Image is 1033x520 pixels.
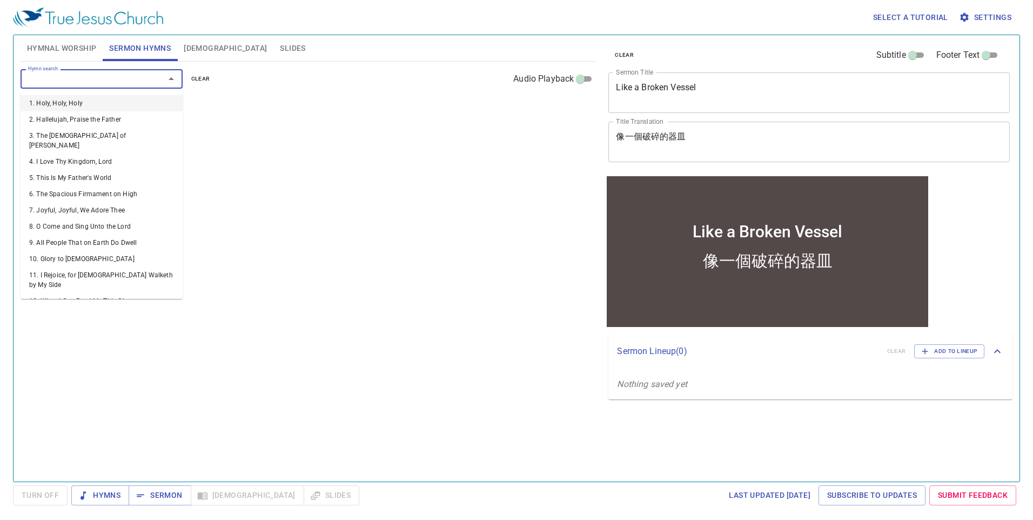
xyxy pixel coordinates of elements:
[921,346,977,356] span: Add to Lineup
[280,42,305,55] span: Slides
[21,267,183,293] li: 11. I Rejoice, for [DEMOGRAPHIC_DATA] Walketh by My Side
[914,344,984,358] button: Add to Lineup
[191,74,210,84] span: clear
[129,485,191,505] button: Sermon
[21,293,183,309] li: 12. When I Can Read My Title Clear
[21,186,183,202] li: 6. The Spacious Firmament on High
[616,131,1002,152] textarea: 像一個破碎的器皿
[936,49,980,62] span: Footer Text
[109,42,171,55] span: Sermon Hymns
[21,170,183,186] li: 5. This Is My Father's World
[21,251,183,267] li: 10. Glory to [DEMOGRAPHIC_DATA]
[21,95,183,111] li: 1. Holy, Holy, Holy
[604,174,931,330] iframe: from-child
[929,485,1016,505] a: Submit Feedback
[961,11,1011,24] span: Settings
[21,128,183,154] li: 3. The [DEMOGRAPHIC_DATA] of [PERSON_NAME]
[21,235,183,251] li: 9. All People That on Earth Do Dwell
[938,489,1008,502] span: Submit Feedback
[21,202,183,218] li: 7. Joyful, Joyful, We Adore Thee
[819,485,925,505] a: Subscribe to Updates
[615,50,634,60] span: clear
[13,8,163,27] img: True Jesus Church
[616,82,1002,103] textarea: Like a Broken Vessel
[608,334,1012,369] div: Sermon Lineup(0)clearAdd to Lineup
[873,11,948,24] span: Select a tutorial
[27,42,97,55] span: Hymnal Worship
[164,71,179,86] button: Close
[513,72,574,85] span: Audio Playback
[869,8,952,28] button: Select a tutorial
[21,218,183,235] li: 8. O Come and Sing Unto the Lord
[617,379,687,389] i: Nothing saved yet
[725,485,815,505] a: Last updated [DATE]
[184,42,267,55] span: [DEMOGRAPHIC_DATA]
[71,485,129,505] button: Hymns
[876,49,906,62] span: Subtitle
[729,489,810,502] span: Last updated [DATE]
[80,489,120,502] span: Hymns
[185,72,217,85] button: clear
[21,154,183,170] li: 4. I Love Thy Kingdom, Lord
[608,49,640,62] button: clear
[827,489,917,502] span: Subscribe to Updates
[617,345,878,358] p: Sermon Lineup ( 0 )
[137,489,182,502] span: Sermon
[21,111,183,128] li: 2. Hallelujah, Praise the Father
[957,8,1016,28] button: Settings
